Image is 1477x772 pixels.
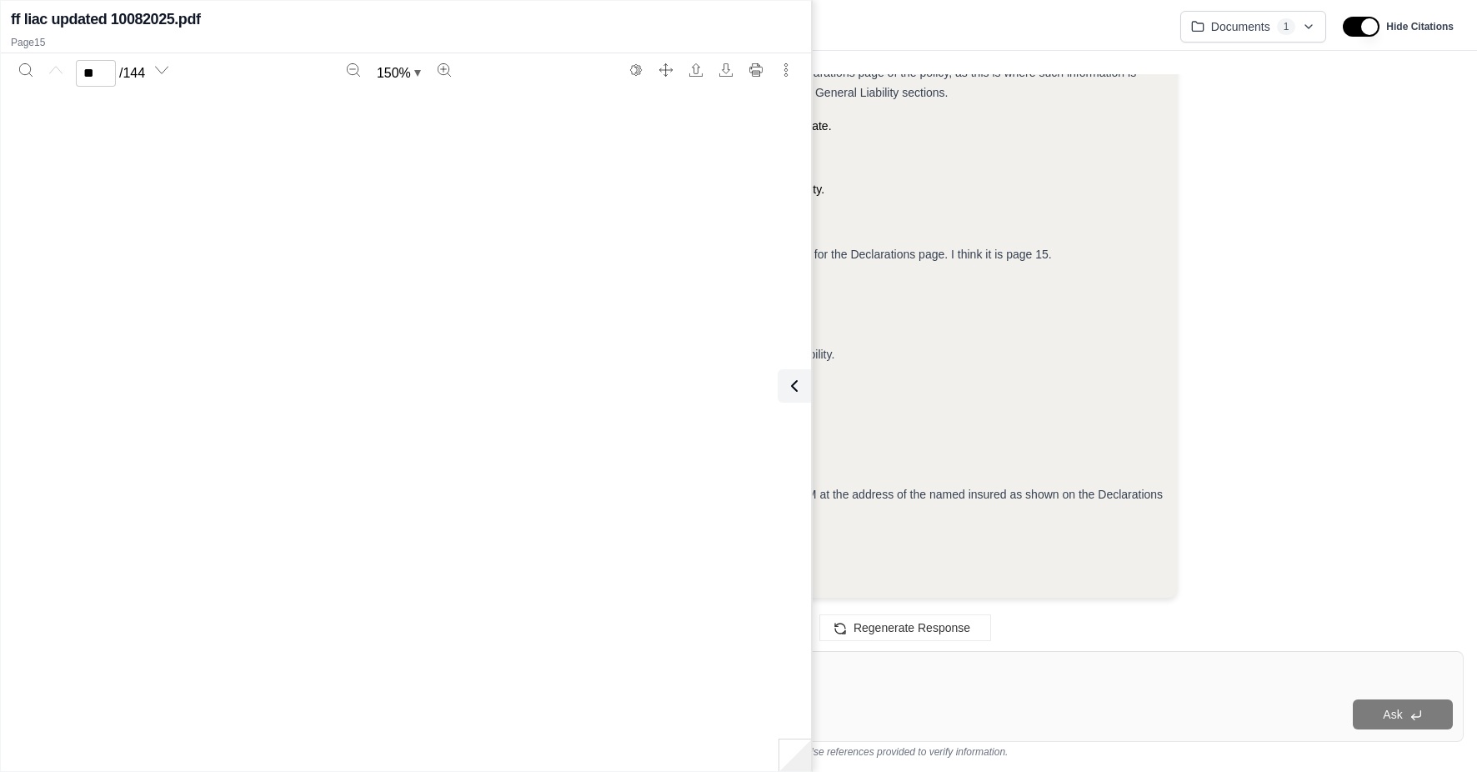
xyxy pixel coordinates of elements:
button: Search [13,57,39,83]
span: Regenerate Response [854,621,970,634]
button: Next page [148,57,175,83]
button: Full screen [653,57,679,83]
span: 150 % [377,63,411,83]
button: More actions [773,57,799,83]
p: Page 15 [11,36,801,49]
button: Zoom document [370,60,428,87]
button: Zoom in [431,57,458,83]
button: Previous page [43,57,69,83]
span: Documents [1211,18,1270,35]
button: Regenerate Response [819,614,991,641]
input: Enter a page number [76,60,116,87]
button: Print [743,57,769,83]
span: 1 [1277,18,1296,35]
span: / 144 [119,63,145,83]
button: Documents1 [1180,11,1327,43]
button: Download [713,57,739,83]
button: Open file [683,57,709,83]
button: Switch to the dark theme [623,57,649,83]
span: Ask [1383,708,1402,721]
button: Ask [1353,699,1453,729]
button: Zoom out [340,57,367,83]
span: Hide Citations [1386,20,1454,33]
div: *Use references provided to verify information. [347,742,1464,759]
h2: ff liac updated 10082025.pdf [11,8,200,31]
